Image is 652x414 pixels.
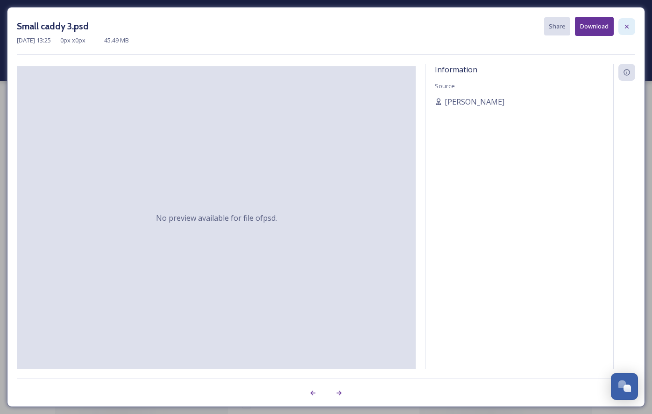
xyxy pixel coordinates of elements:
[104,36,129,45] span: 45.49 MB
[156,212,277,224] span: No preview available for file of psd .
[445,96,504,107] span: [PERSON_NAME]
[544,17,570,35] button: Share
[435,64,477,75] span: Information
[17,36,51,45] span: [DATE] 13:25
[17,20,89,33] h3: Small caddy 3.psd
[611,373,638,400] button: Open Chat
[60,36,85,45] span: 0 px x 0 px
[575,17,614,36] button: Download
[435,82,455,90] span: Source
